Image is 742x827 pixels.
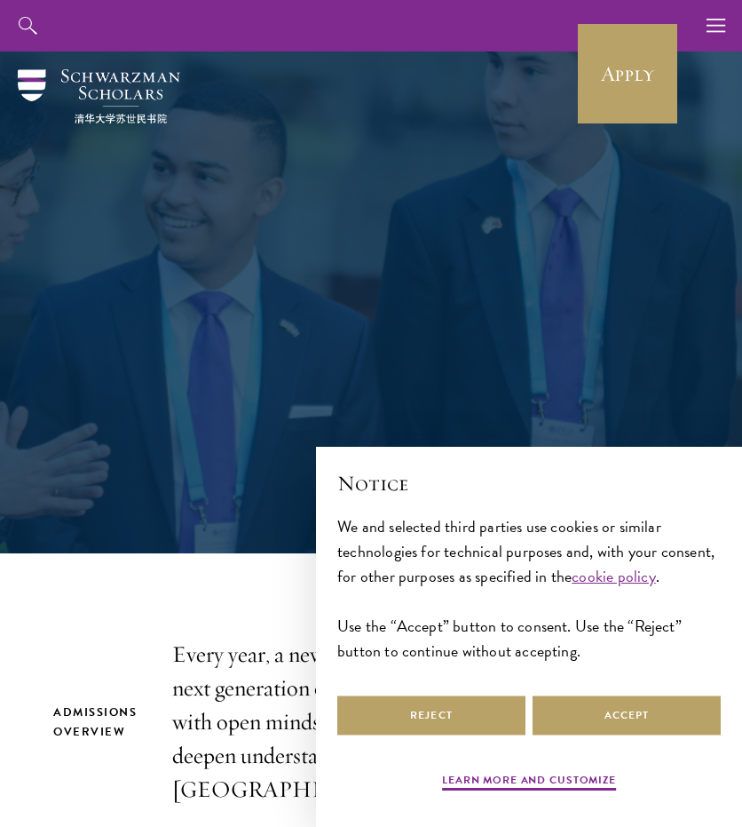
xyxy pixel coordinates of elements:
[533,696,721,736] button: Accept
[337,468,721,498] h2: Notice
[172,638,678,807] p: Every year, a new class is selected to represent the world’s next generation of leaders — high-ca...
[572,564,655,588] a: cookie policy
[18,69,180,123] img: Schwarzman Scholars
[337,514,721,664] div: We and selected third parties use cookies or similar technologies for technical purposes and, wit...
[337,696,525,736] button: Reject
[578,24,677,123] a: Apply
[442,772,616,793] button: Learn more and customize
[53,703,137,742] h2: Admissions Overview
